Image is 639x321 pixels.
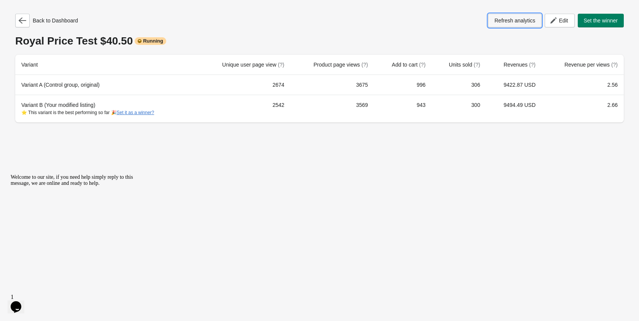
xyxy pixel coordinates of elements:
td: 300 [432,95,486,122]
div: Running [135,37,166,45]
button: Edit [545,14,574,27]
span: Set the winner [584,17,618,24]
span: (?) [278,62,284,68]
td: 9422.87 USD [486,75,542,95]
button: Set it as a winner? [117,110,154,115]
iframe: chat widget [8,291,32,313]
td: 943 [374,95,431,122]
span: Units sold [449,62,480,68]
span: Revenues [504,62,536,68]
span: Revenue per views [564,62,618,68]
div: Variant B (Your modified listing) [21,101,191,116]
td: 3675 [291,75,374,95]
button: Refresh analytics [488,14,542,27]
button: Set the winner [578,14,624,27]
th: Variant [15,55,197,75]
td: 306 [432,75,486,95]
iframe: chat widget [8,171,145,287]
span: (?) [529,62,536,68]
div: Welcome to our site, if you need help simply reply to this message, we are online and ready to help. [3,3,140,15]
div: Variant A (Control group, original) [21,81,191,89]
span: Edit [559,17,568,24]
span: Unique user page view [222,62,284,68]
div: ⭐ This variant is the best performing so far 🎉 [21,109,191,116]
span: (?) [419,62,426,68]
td: 3569 [291,95,374,122]
span: Add to cart [392,62,426,68]
td: 996 [374,75,431,95]
td: 9494.49 USD [486,95,542,122]
div: Back to Dashboard [15,14,78,27]
td: 2542 [197,95,290,122]
div: Royal Price Test $40.50 [15,35,624,47]
span: Product page views [313,62,368,68]
td: 2.66 [542,95,624,122]
span: Welcome to our site, if you need help simply reply to this message, we are online and ready to help. [3,3,126,15]
span: Refresh analytics [494,17,535,24]
span: (?) [361,62,368,68]
td: 2674 [197,75,290,95]
td: 2.56 [542,75,624,95]
span: (?) [611,62,618,68]
span: (?) [474,62,480,68]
